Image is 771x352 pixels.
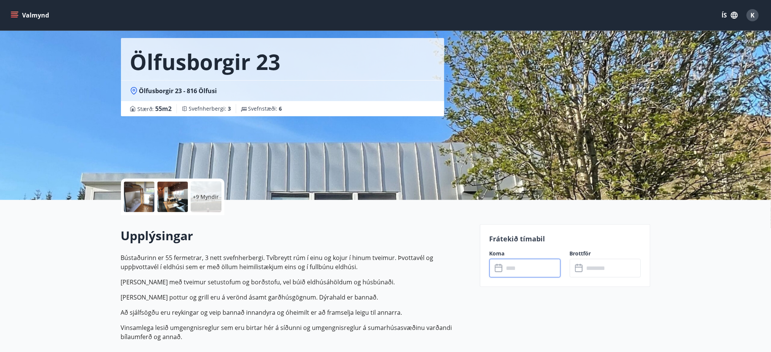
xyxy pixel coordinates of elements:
[121,227,471,244] h2: Upplýsingar
[279,105,282,112] span: 6
[130,47,281,76] h1: Ölfusborgir 23
[744,6,762,24] button: K
[490,250,561,257] label: Koma
[193,193,219,201] p: +9 Myndir
[228,105,231,112] span: 3
[490,234,641,244] p: Frátekið tímabil
[156,105,172,113] span: 55 m2
[248,105,282,113] span: Svefnstæði :
[121,277,471,287] p: [PERSON_NAME] með tveimur setustofum og borðstofu, vel búið eldhúsáhöldum og húsbúnaði.
[138,104,172,113] span: Stærð :
[121,308,471,317] p: Að sjálfsögðu eru reykingar og veip bannað innandyra og óheimilt er að framselja leigu til annarra.
[9,8,52,22] button: menu
[189,105,231,113] span: Svefnherbergi :
[121,293,471,302] p: [PERSON_NAME] pottur og grill eru á verönd ásamt garðhúsgögnum. Dýrahald er bannað.
[751,11,755,19] span: K
[139,87,217,95] span: Ölfusborgir 23 - 816 Ölfusi
[121,323,471,341] p: Vinsamlega lesið umgengnisreglur sem eru birtar hér á síðunni og umgengnisreglur á sumarhúsasvæði...
[718,8,742,22] button: ÍS
[570,250,641,257] label: Brottför
[121,253,471,271] p: Bústaðurinn er 55 fermetrar, 3 nett svefnherbergi. Tvíbreytt rúm í einu og kojur í hinum tveimur....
